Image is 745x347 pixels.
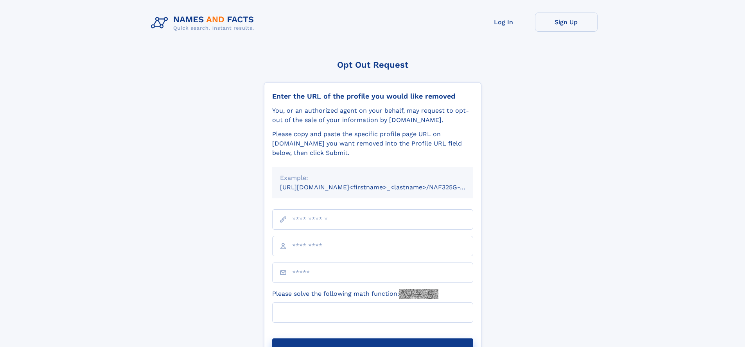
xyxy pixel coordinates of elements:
[272,92,473,101] div: Enter the URL of the profile you would like removed
[535,13,598,32] a: Sign Up
[148,13,260,34] img: Logo Names and Facts
[280,183,488,191] small: [URL][DOMAIN_NAME]<firstname>_<lastname>/NAF325G-xxxxxxxx
[264,60,481,70] div: Opt Out Request
[472,13,535,32] a: Log In
[280,173,465,183] div: Example:
[272,289,438,299] label: Please solve the following math function:
[272,129,473,158] div: Please copy and paste the specific profile page URL on [DOMAIN_NAME] you want removed into the Pr...
[272,106,473,125] div: You, or an authorized agent on your behalf, may request to opt-out of the sale of your informatio...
